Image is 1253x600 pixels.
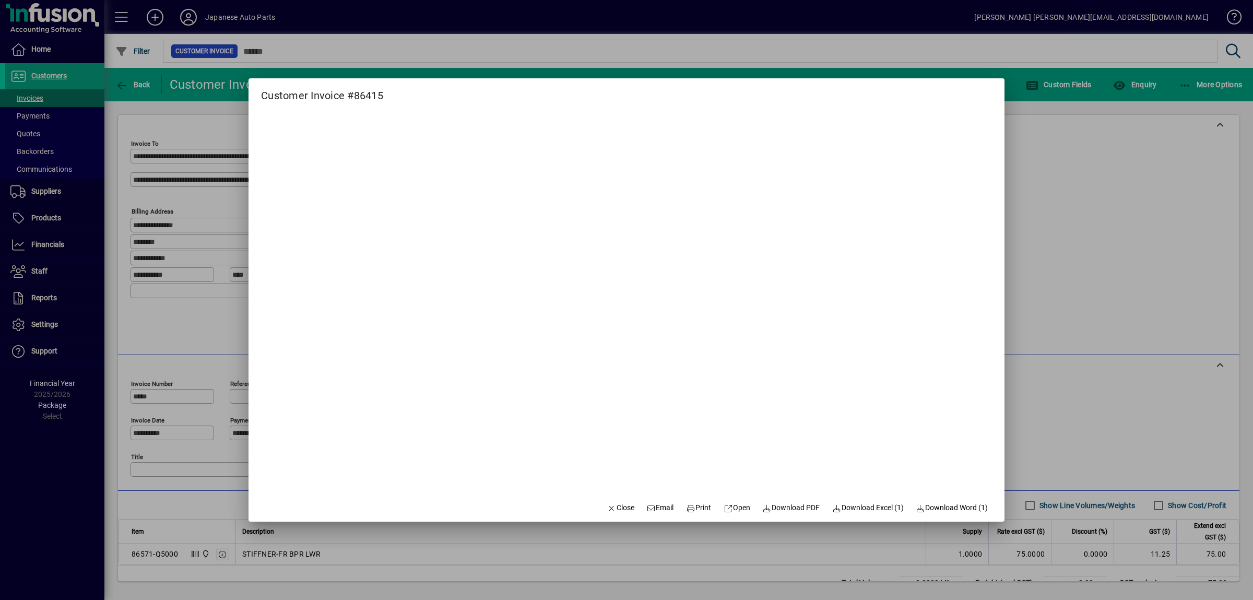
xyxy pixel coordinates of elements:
a: Open [719,499,754,517]
span: Print [686,502,711,513]
h2: Customer Invoice #86415 [249,78,396,104]
a: Download PDF [759,499,824,517]
span: Email [647,502,674,513]
button: Print [682,499,715,517]
button: Email [643,499,678,517]
button: Download Word (1) [912,499,992,517]
span: Close [607,502,634,513]
span: Download Word (1) [916,502,988,513]
button: Close [603,499,639,517]
span: Download PDF [763,502,820,513]
span: Download Excel (1) [832,502,904,513]
span: Open [724,502,750,513]
button: Download Excel (1) [828,499,908,517]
